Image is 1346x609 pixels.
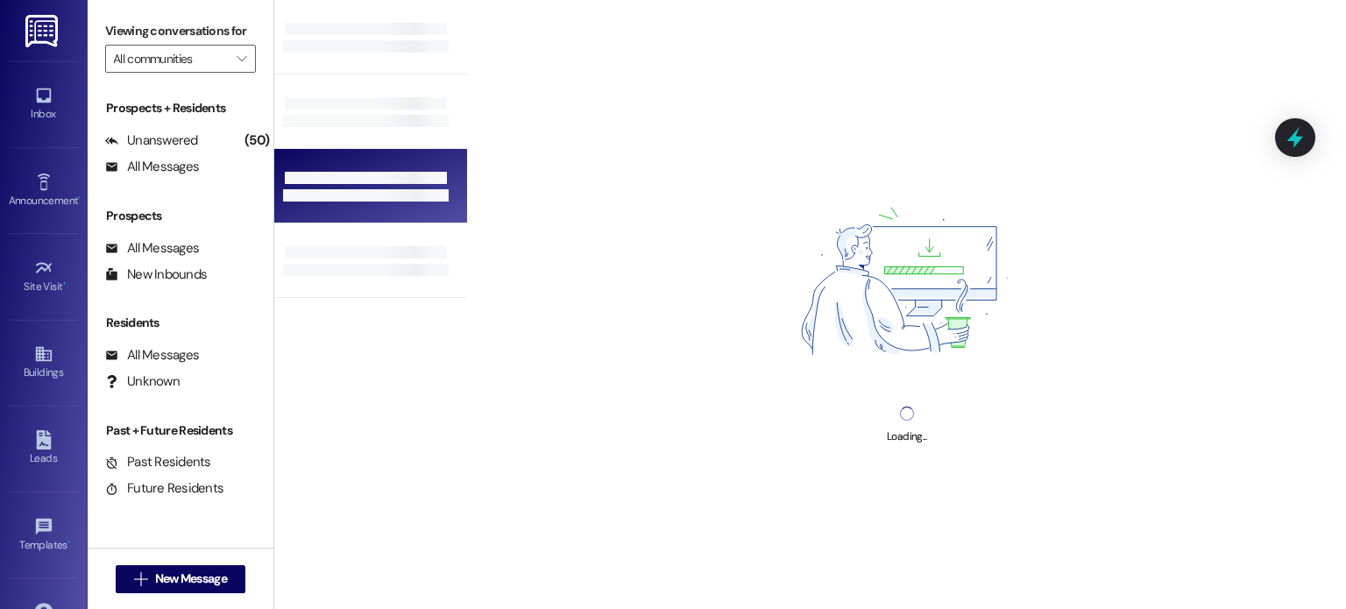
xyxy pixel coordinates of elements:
input: All communities [113,45,228,73]
span: • [67,536,70,549]
i:  [237,52,246,66]
div: New Inbounds [105,266,207,284]
div: All Messages [105,239,199,258]
div: Unanswered [105,131,198,150]
span: • [63,278,66,290]
img: ResiDesk Logo [25,15,61,47]
div: Past + Future Residents [88,421,273,440]
div: Future Residents [105,479,223,498]
label: Viewing conversations for [105,18,256,45]
a: Templates • [9,512,79,559]
i:  [134,572,147,586]
div: All Messages [105,158,199,176]
span: • [78,192,81,204]
div: Prospects [88,207,273,225]
div: Unknown [105,372,180,391]
a: Buildings [9,339,79,386]
a: Inbox [9,81,79,128]
a: Site Visit • [9,253,79,301]
div: All Messages [105,346,199,365]
button: New Message [116,565,245,593]
span: New Message [155,570,227,588]
div: Past Residents [105,453,211,471]
div: Residents [88,314,273,332]
a: Leads [9,425,79,472]
div: Prospects + Residents [88,99,273,117]
div: (50) [240,127,273,154]
div: Loading... [887,428,926,446]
